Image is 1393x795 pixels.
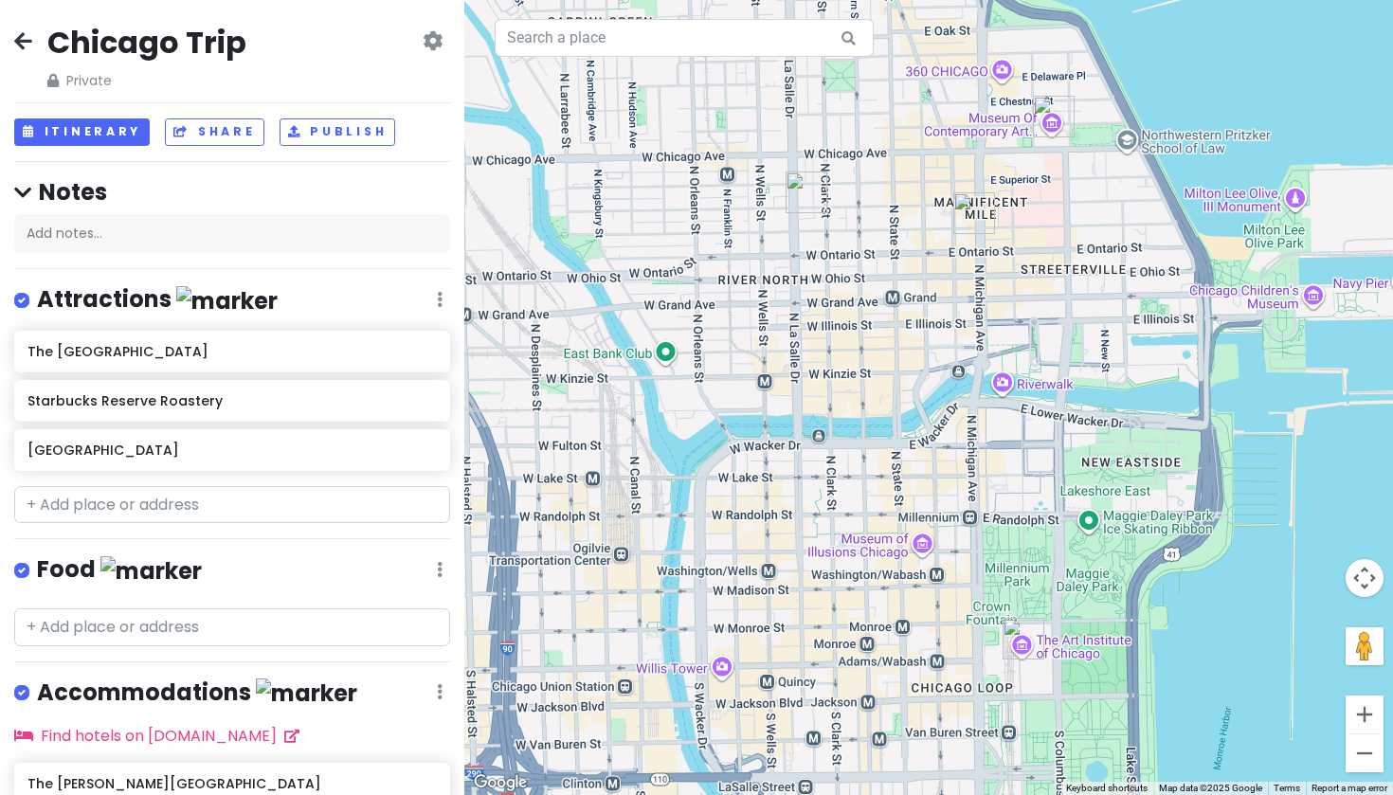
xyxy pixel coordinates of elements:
img: marker [256,678,357,708]
div: Add notes... [14,214,450,254]
span: Map data ©2025 Google [1159,783,1262,793]
button: Map camera controls [1346,559,1384,597]
button: Zoom in [1346,696,1384,733]
input: + Add place or address [14,608,450,646]
button: Zoom out [1346,734,1384,772]
div: Starbucks Reserve Roastery [953,192,995,234]
h4: Notes [14,177,450,207]
h6: Starbucks Reserve Roastery [27,392,436,409]
button: Share [165,118,263,146]
h4: Food [37,554,202,586]
div: Museum Of Contemporary Art Chicago [1033,96,1075,137]
div: The Godfrey Hotel Chicago [786,172,827,213]
h6: The [GEOGRAPHIC_DATA] [27,343,436,360]
button: Keyboard shortcuts [1066,782,1148,795]
img: marker [176,286,278,316]
h4: Accommodations [37,678,357,709]
a: Open this area in Google Maps (opens a new window) [469,770,532,795]
a: Terms (opens in new tab) [1274,783,1300,793]
input: + Add place or address [14,486,450,524]
div: The Art Institute of Chicago [1003,618,1044,659]
h6: [GEOGRAPHIC_DATA] [27,442,436,459]
a: Report a map error [1312,783,1387,793]
img: marker [100,556,202,586]
img: Google [469,770,532,795]
h6: The [PERSON_NAME][GEOGRAPHIC_DATA] [27,775,436,792]
button: Publish [280,118,396,146]
button: Itinerary [14,118,150,146]
h2: Chicago Trip [47,23,246,63]
h4: Attractions [37,284,278,316]
a: Find hotels on [DOMAIN_NAME] [14,725,299,747]
button: Drag Pegman onto the map to open Street View [1346,627,1384,665]
input: Search a place [495,19,874,57]
span: Private [47,70,246,91]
